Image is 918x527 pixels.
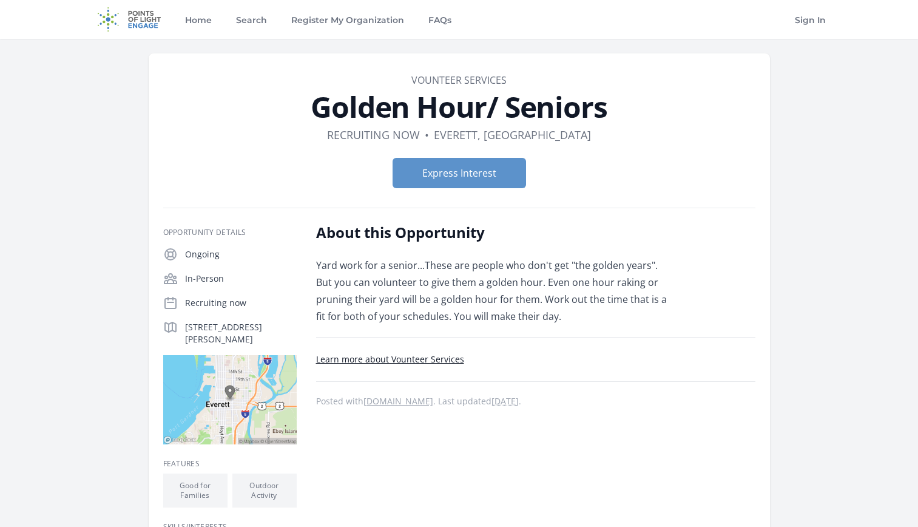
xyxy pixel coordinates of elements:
h3: Features [163,459,297,469]
img: Map [163,355,297,444]
h3: Opportunity Details [163,228,297,237]
button: Express Interest [393,158,526,188]
h1: Golden Hour/ Seniors [163,92,755,121]
p: Posted with . Last updated . [316,396,755,406]
h2: About this Opportunity [316,223,671,242]
p: Recruiting now [185,297,297,309]
a: Learn more about Vounteer Services [316,353,464,365]
a: [DOMAIN_NAME] [363,395,433,407]
div: • [425,126,429,143]
abbr: Sat, Aug 31, 2024 4:12 PM [491,395,519,407]
a: Vounteer Services [411,73,507,87]
p: Yard work for a senior...These are people who don't get "the golden years". But you can volunteer... [316,257,671,325]
li: Outdoor Activity [232,474,297,508]
li: Good for Families [163,474,228,508]
p: In-Person [185,273,297,285]
p: [STREET_ADDRESS][PERSON_NAME] [185,321,297,345]
dd: Recruiting now [327,126,420,143]
dd: Everett, [GEOGRAPHIC_DATA] [434,126,591,143]
p: Ongoing [185,248,297,260]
